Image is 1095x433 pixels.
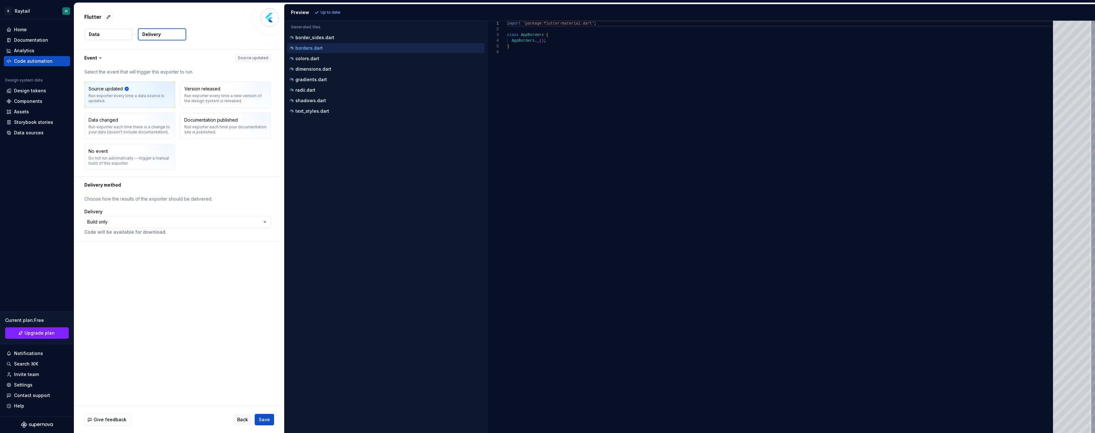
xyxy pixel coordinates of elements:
[4,128,70,138] a: Data sources
[14,98,42,104] div: Components
[537,39,539,43] span: _
[523,21,594,26] span: 'package:flutter/material.dart'
[487,21,499,26] div: 1
[487,38,499,44] div: 4
[287,55,484,62] button: colors.dart
[84,414,131,425] button: Give feedback
[184,124,267,135] div: Run exporter each time your documentation site is published.
[15,8,30,14] div: Raytail
[14,58,53,64] div: Code automation
[4,46,70,56] a: Analytics
[287,45,484,52] button: borders.dart
[4,117,70,127] a: Storybook stories
[14,350,43,357] div: Notifications
[521,33,544,37] span: AppBorders
[184,117,238,123] div: Documentation published
[4,380,70,390] a: Settings
[512,39,534,43] span: AppBorders
[89,31,100,38] p: Data
[287,87,484,94] button: radii.dart
[14,392,50,399] div: Contact support
[4,25,70,35] a: Home
[138,28,186,40] button: Delivery
[14,403,24,409] div: Help
[14,26,27,33] div: Home
[5,317,69,323] div: Current plan : Free
[534,39,537,43] span: .
[14,361,38,367] div: Search ⌘K
[295,46,323,51] p: borders.dart
[487,49,499,55] div: 6
[184,93,267,103] div: Run exporter every time a new version of the design system is released.
[21,422,53,428] svg: Supernova Logo
[487,44,499,49] div: 5
[88,117,118,123] div: Data changed
[295,35,334,40] p: border_sides.dart
[541,39,544,43] span: )
[84,13,102,21] p: Flutter
[291,25,481,30] p: Generated files
[184,86,220,92] div: Version released
[14,382,32,388] div: Settings
[14,371,39,378] div: Invite team
[14,88,46,94] div: Design tokens
[5,327,69,339] a: Upgrade plan
[88,93,171,103] div: Run exporter every time a data source is updated.
[539,39,541,43] span: (
[4,86,70,96] a: Design tokens
[4,107,70,117] a: Assets
[14,119,53,125] div: Storybook stories
[88,156,171,166] div: Do not run automatically — trigger a manual build of this exporter.
[14,47,34,54] div: Analytics
[287,108,484,115] button: text_styles.dart
[259,416,270,423] span: Save
[287,97,484,104] button: shadows.dart
[255,414,274,425] button: Save
[295,77,327,82] p: gradients.dart
[295,56,319,61] p: colors.dart
[84,229,271,235] p: Code will be available for download.
[88,86,123,92] div: Source updated
[84,69,271,75] p: Select the event that will trigger this exporter to run.
[14,37,48,43] div: Documentation
[291,9,309,16] div: Preview
[65,9,67,14] div: H
[88,148,108,154] div: No event
[287,66,484,73] button: dimensions.dart
[4,401,70,411] button: Help
[4,7,12,15] div: R
[507,44,509,49] span: }
[4,96,70,106] a: Components
[295,109,329,114] p: text_styles.dart
[487,32,499,38] div: 3
[142,31,161,38] p: Delivery
[88,124,171,135] div: Run exporter each time there is a change to your data (doesn’t include documentation).
[94,416,126,423] span: Give feedback
[4,390,70,401] button: Contact support
[295,67,331,72] p: dimensions.dart
[5,78,43,83] div: Design system data
[321,10,340,15] p: Up to date
[14,109,29,115] div: Assets
[84,196,271,202] p: Choose how the results of the exporter should be delivered.
[295,98,326,103] p: shadows.dart
[546,33,548,37] span: {
[4,369,70,380] a: Invite team
[507,33,519,37] span: class
[287,34,484,41] button: border_sides.dart
[594,21,596,26] span: ;
[237,416,248,423] span: Back
[507,21,521,26] span: import
[4,35,70,45] a: Documentation
[4,348,70,358] button: Notifications
[84,209,102,215] label: Delivery
[233,414,252,425] button: Back
[14,130,44,136] div: Data sources
[25,330,55,336] span: Upgrade plan
[4,56,70,66] a: Code automation
[287,76,484,83] button: gradients.dart
[85,29,132,40] button: Data
[544,39,546,43] span: ;
[1,4,73,18] button: RRaytailH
